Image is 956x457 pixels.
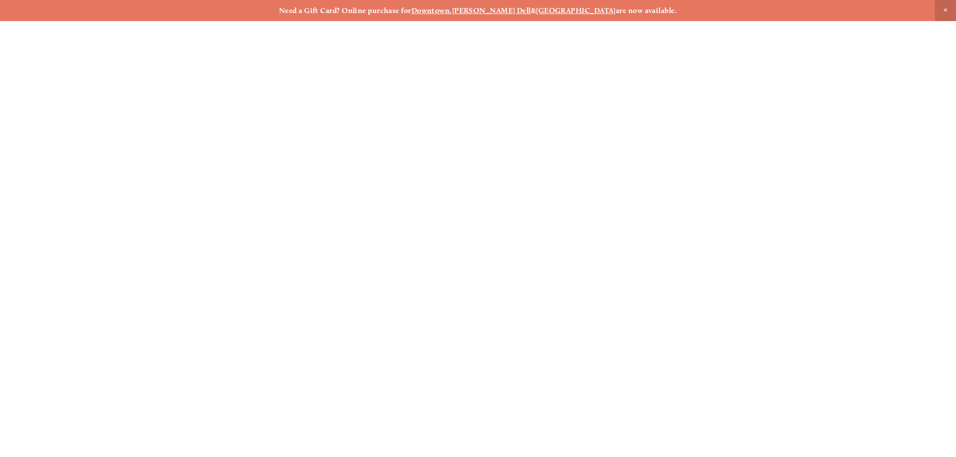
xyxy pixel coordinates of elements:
[279,6,412,15] strong: Need a Gift Card? Online purchase for
[531,6,536,15] strong: &
[536,6,616,15] a: [GEOGRAPHIC_DATA]
[412,6,450,15] a: Downtown
[616,6,677,15] strong: are now available.
[450,6,452,15] strong: ,
[452,6,531,15] a: [PERSON_NAME] Dell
